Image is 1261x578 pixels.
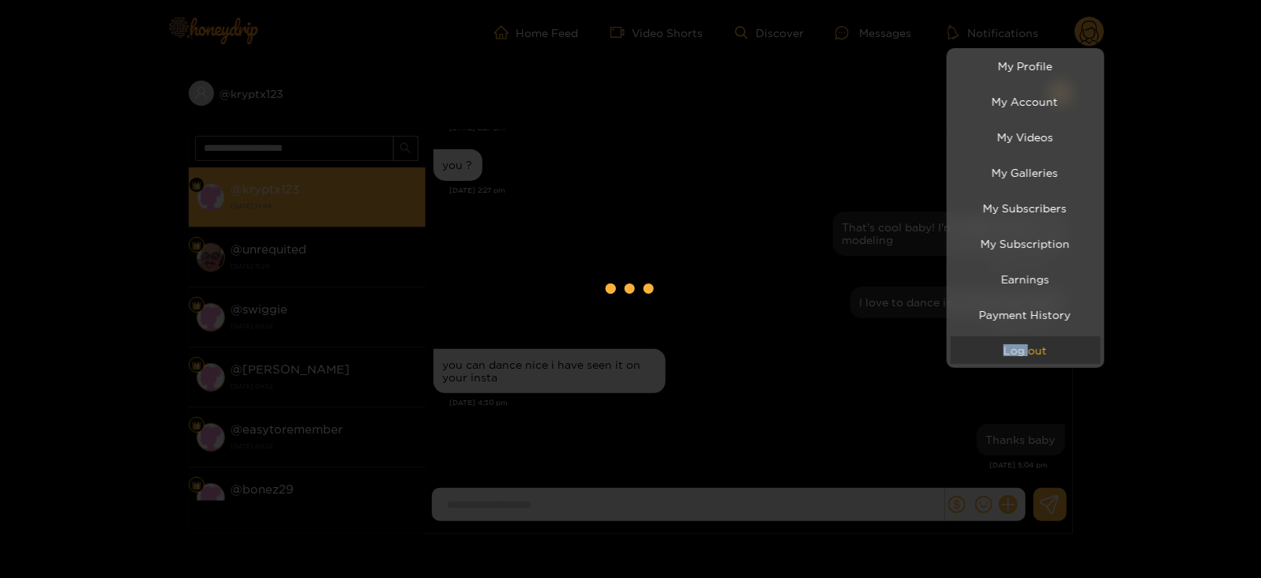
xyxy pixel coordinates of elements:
a: My Account [951,88,1101,115]
a: Payment History [951,301,1101,328]
a: Earnings [951,265,1101,293]
a: My Subscription [951,230,1101,257]
a: My Profile [951,52,1101,80]
a: My Galleries [951,159,1101,186]
a: My Videos [951,123,1101,151]
a: My Subscribers [951,194,1101,222]
button: Log out [951,336,1101,364]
